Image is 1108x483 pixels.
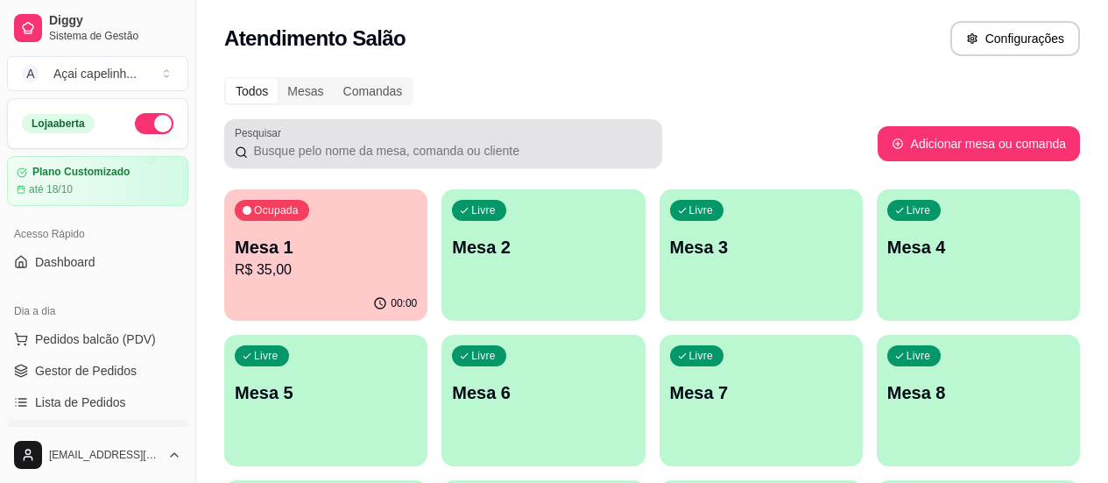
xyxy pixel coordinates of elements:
p: Livre [471,349,496,363]
span: A [22,65,39,82]
a: Lista de Pedidos [7,388,188,416]
div: Acesso Rápido [7,220,188,248]
span: Gestor de Pedidos [35,362,137,380]
p: R$ 35,00 [235,259,417,281]
button: [EMAIL_ADDRESS][DOMAIN_NAME] [7,434,188,476]
p: Mesa 3 [670,235,852,259]
p: Livre [907,349,931,363]
p: Mesa 7 [670,380,852,405]
article: até 18/10 [29,182,73,196]
a: Gestor de Pedidos [7,357,188,385]
button: Alterar Status [135,113,173,134]
p: Livre [471,203,496,217]
button: Pedidos balcão (PDV) [7,325,188,353]
span: Sistema de Gestão [49,29,181,43]
div: Açai capelinh ... [53,65,137,82]
p: Mesa 8 [887,380,1069,405]
div: Dia a dia [7,297,188,325]
label: Pesquisar [235,125,287,140]
span: Lista de Pedidos [35,394,126,411]
input: Pesquisar [248,142,652,160]
p: Mesa 5 [235,380,417,405]
p: Mesa 6 [452,380,634,405]
p: Livre [907,203,931,217]
button: LivreMesa 3 [660,189,863,321]
button: Select a team [7,56,188,91]
button: LivreMesa 7 [660,335,863,466]
p: Mesa 1 [235,235,417,259]
p: Livre [254,349,279,363]
button: LivreMesa 8 [877,335,1080,466]
a: DiggySistema de Gestão [7,7,188,49]
button: Adicionar mesa ou comanda [878,126,1080,161]
p: Livre [689,203,714,217]
span: [EMAIL_ADDRESS][DOMAIN_NAME] [49,448,160,462]
p: Ocupada [254,203,299,217]
button: Configurações [950,21,1080,56]
span: Diggy [49,13,181,29]
span: Pedidos balcão (PDV) [35,330,156,348]
p: Mesa 2 [452,235,634,259]
button: LivreMesa 6 [441,335,645,466]
p: 00:00 [391,296,417,310]
button: LivreMesa 4 [877,189,1080,321]
p: Livre [689,349,714,363]
div: Loja aberta [22,114,95,133]
a: Plano Customizadoaté 18/10 [7,156,188,206]
a: Salão / Mesas [7,420,188,448]
p: Mesa 4 [887,235,1069,259]
div: Mesas [278,79,333,103]
button: OcupadaMesa 1R$ 35,0000:00 [224,189,427,321]
div: Comandas [334,79,413,103]
div: Todos [226,79,278,103]
button: LivreMesa 2 [441,189,645,321]
span: Salão / Mesas [35,425,113,443]
span: Dashboard [35,253,95,271]
article: Plano Customizado [32,166,130,179]
button: LivreMesa 5 [224,335,427,466]
h2: Atendimento Salão [224,25,406,53]
a: Dashboard [7,248,188,276]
